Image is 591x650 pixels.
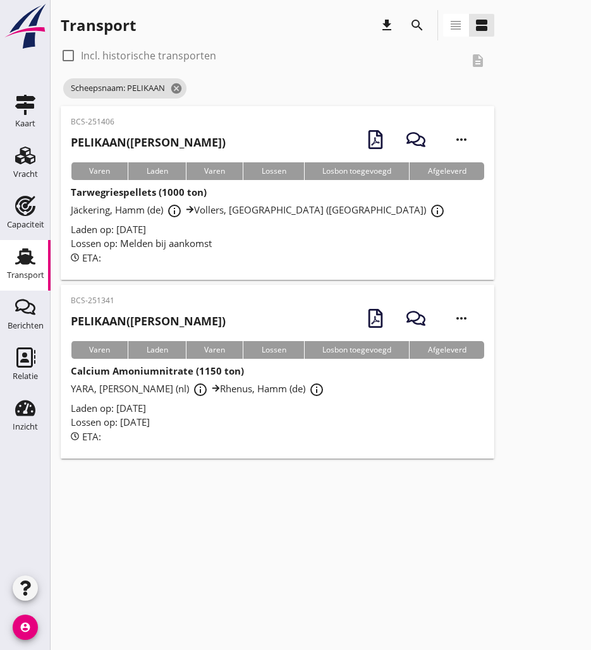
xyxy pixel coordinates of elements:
p: BCS-251341 [71,295,226,306]
span: Scheepsnaam: PELIKAAN [63,78,186,99]
div: Transport [7,271,44,279]
p: BCS-251406 [71,116,226,128]
div: Berichten [8,322,44,330]
span: Lossen op: Melden bij aankomst [71,237,212,250]
span: ETA: [82,430,101,443]
div: Inzicht [13,423,38,431]
div: Relatie [13,372,38,380]
img: logo-small.a267ee39.svg [3,3,48,50]
strong: Tarwegriespellets (1000 ton) [71,186,207,198]
h2: ([PERSON_NAME]) [71,313,226,330]
i: view_agenda [474,18,489,33]
div: Varen [186,162,243,180]
strong: PELIKAAN [71,135,126,150]
div: Losbon toegevoegd [304,162,409,180]
strong: Calcium Amoniumnitrate (1150 ton) [71,364,244,377]
a: BCS-251341PELIKAAN([PERSON_NAME])VarenLadenVarenLossenLosbon toegevoegdAfgeleverdCalcium Amoniumn... [61,285,494,459]
i: search [410,18,425,33]
div: Varen [71,341,128,359]
i: info_outline [309,382,324,397]
div: Capaciteit [7,220,44,229]
span: Jäckering, Hamm (de) Vollers, [GEOGRAPHIC_DATA] ([GEOGRAPHIC_DATA]) [71,203,449,216]
i: more_horiz [444,301,479,336]
i: view_headline [448,18,463,33]
label: Incl. historische transporten [81,49,216,62]
div: Varen [186,341,243,359]
span: Laden op: [DATE] [71,223,146,236]
i: download [379,18,394,33]
div: Vracht [13,170,38,178]
div: Losbon toegevoegd [304,341,409,359]
div: Afgeleverd [409,341,484,359]
div: Laden [128,341,185,359]
span: YARA, [PERSON_NAME] (nl) Rhenus, Hamm (de) [71,382,328,395]
i: info_outline [193,382,208,397]
div: Laden [128,162,185,180]
strong: PELIKAAN [71,313,126,328]
div: Lossen [243,341,303,359]
span: ETA: [82,251,101,264]
i: info_outline [430,203,445,219]
i: info_outline [167,203,182,219]
i: account_circle [13,615,38,640]
div: Transport [61,15,136,35]
span: Lossen op: [DATE] [71,416,150,428]
div: Varen [71,162,128,180]
div: Kaart [15,119,35,128]
h2: ([PERSON_NAME]) [71,134,226,151]
div: Afgeleverd [409,162,484,180]
div: Lossen [243,162,303,180]
i: more_horiz [444,122,479,157]
a: BCS-251406PELIKAAN([PERSON_NAME])VarenLadenVarenLossenLosbon toegevoegdAfgeleverdTarwegriespellet... [61,106,494,280]
i: cancel [170,82,183,95]
span: Laden op: [DATE] [71,402,146,414]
